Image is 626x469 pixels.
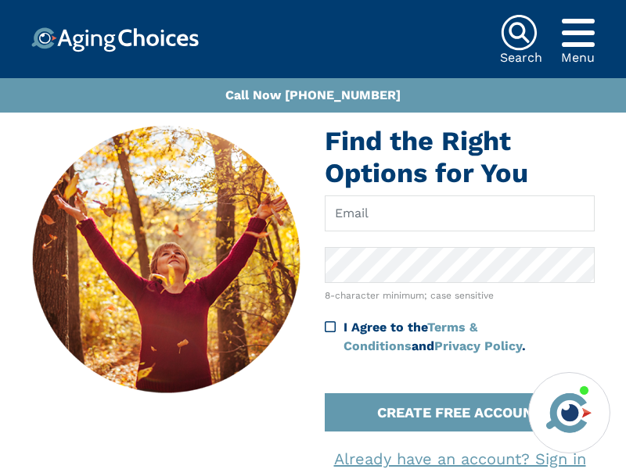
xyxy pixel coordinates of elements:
[325,195,595,231] input: Email
[500,52,542,64] div: Search
[31,27,199,52] img: Choice!
[32,125,301,393] img: join-img.jpg
[344,320,526,353] span: I Agree to the and .
[325,393,595,431] button: CREATE FREE ACCOUNT
[325,288,595,303] div: 8-character minimum; case sensitive
[561,52,595,64] div: Menu
[325,125,595,189] h1: Find the Right Options for You
[542,386,595,439] img: avatar
[225,88,401,102] a: Call Now [PHONE_NUMBER]
[561,14,595,52] div: Popover trigger
[434,338,522,353] a: Privacy Policy
[500,14,538,52] img: search-icon.svg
